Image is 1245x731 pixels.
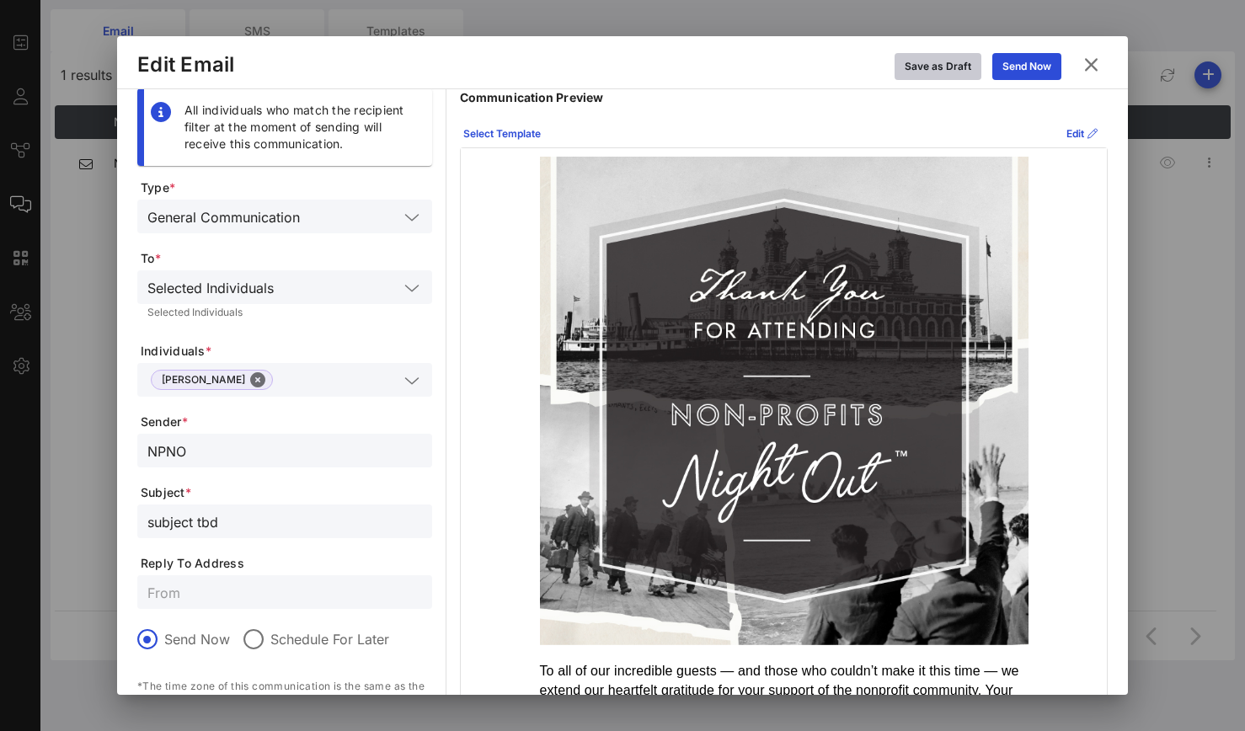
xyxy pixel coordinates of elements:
p: *The time zone of this communication is the same as the time zone of the event (US/Eastern) [137,678,432,712]
div: General Communication [137,200,432,233]
span: Reply To Address [141,555,432,572]
span: Subject [141,484,432,501]
span: To [141,250,432,267]
span: [PERSON_NAME] [162,371,262,389]
span: Type [141,179,432,196]
div: Save as Draft [905,58,971,75]
div: All individuals who match the recipient filter at the moment of sending will receive this communi... [184,102,419,152]
input: Subject [147,510,422,532]
div: Edit [1066,125,1098,142]
span: Individuals [141,343,432,360]
button: Close [250,372,265,387]
button: Edit [1056,120,1108,147]
div: General Communication [147,210,300,225]
div: Edit Email [137,52,235,77]
label: Send Now [164,631,230,648]
div: To all of our incredible guests — and those who couldn’t make it this time — we extend our heartf... [540,662,1029,718]
input: From [147,581,422,603]
div: Selected Individuals [147,307,422,317]
p: Communication Preview [460,88,1108,107]
label: Schedule For Later [270,631,389,648]
div: Selected Individuals [147,280,274,296]
span: Sender [141,414,432,430]
button: Send Now [992,53,1061,80]
input: From [147,440,422,462]
div: Send Now [1002,58,1051,75]
button: Select Template [453,120,551,147]
div: Select Template [463,125,541,142]
button: Save as Draft [895,53,981,80]
div: Selected Individuals [137,270,432,304]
